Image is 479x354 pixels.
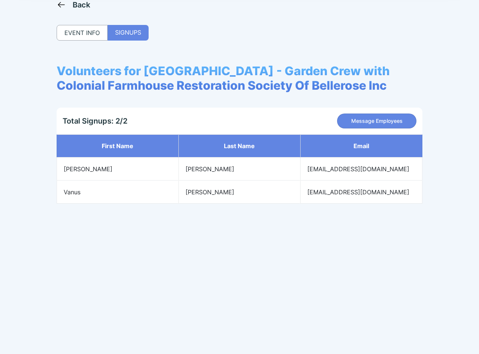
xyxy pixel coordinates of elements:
td: [EMAIL_ADDRESS][DOMAIN_NAME] [300,181,422,204]
div: Back [73,0,91,9]
div: Total Signups: 2/2 [63,117,127,125]
td: [PERSON_NAME] [178,181,300,204]
th: First name [57,134,178,157]
td: Vanus [57,181,178,204]
div: SIGNUPS [108,25,149,41]
td: [PERSON_NAME] [178,157,300,181]
button: Message Employees [337,114,416,128]
td: [EMAIL_ADDRESS][DOMAIN_NAME] [300,157,422,181]
th: Email [300,134,422,157]
th: Last name [178,134,300,157]
div: EVENT INFO [57,25,108,41]
span: Message Employees [351,117,403,125]
span: Volunteers for [GEOGRAPHIC_DATA] - Garden Crew with Colonial Farmhouse Restoration Society Of Bel... [57,64,422,93]
td: [PERSON_NAME] [57,157,178,181]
